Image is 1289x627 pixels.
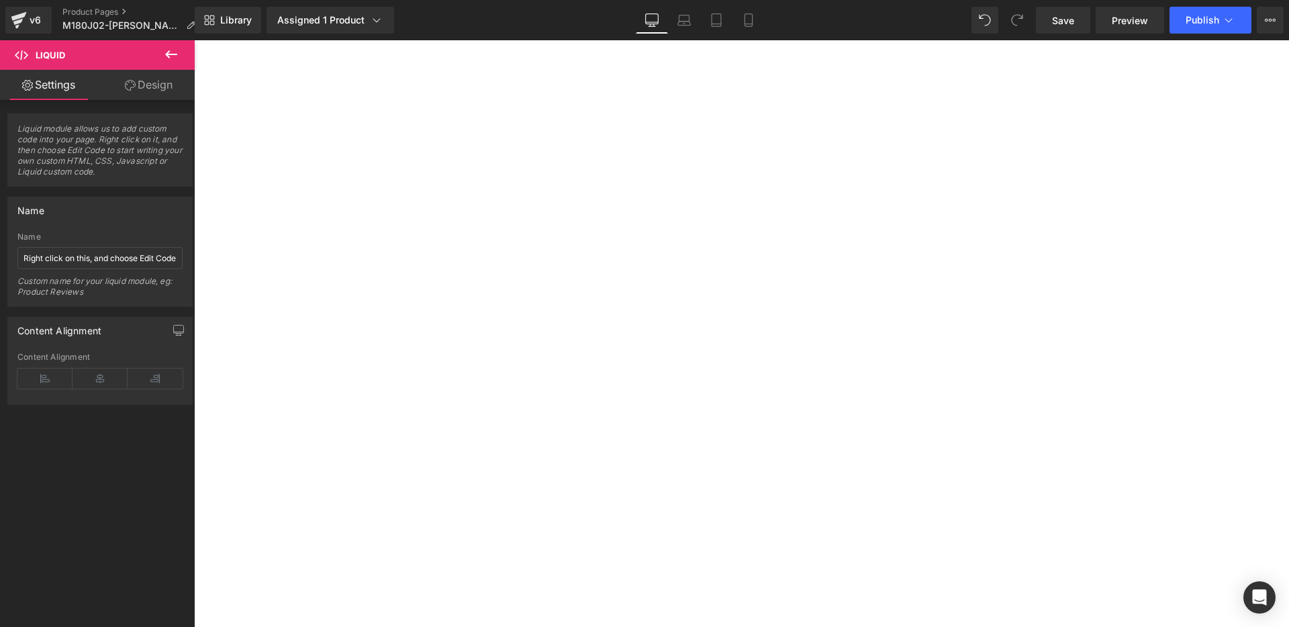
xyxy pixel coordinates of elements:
span: M180J02-[PERSON_NAME] [62,20,181,31]
a: v6 [5,7,52,34]
span: Library [220,14,252,26]
a: Preview [1096,7,1164,34]
button: Publish [1169,7,1251,34]
a: Mobile [732,7,765,34]
a: Desktop [636,7,668,34]
div: v6 [27,11,44,29]
button: More [1257,7,1284,34]
div: Name [17,232,183,242]
a: Design [100,70,197,100]
button: Redo [1004,7,1031,34]
a: Tablet [700,7,732,34]
a: Product Pages [62,7,206,17]
span: Preview [1112,13,1148,28]
div: Name [17,197,44,216]
iframe: To enrich screen reader interactions, please activate Accessibility in Grammarly extension settings [194,40,1289,627]
span: Liquid module allows us to add custom code into your page. Right click on it, and then choose Edi... [17,124,183,186]
span: Liquid [36,50,65,60]
div: Custom name for your liquid module, eg: Product Reviews [17,276,183,306]
div: Content Alignment [17,352,183,362]
div: Open Intercom Messenger [1243,581,1276,614]
div: Content Alignment [17,318,101,336]
div: Assigned 1 Product [277,13,383,27]
a: New Library [195,7,261,34]
span: Save [1052,13,1074,28]
span: Publish [1186,15,1219,26]
a: Laptop [668,7,700,34]
button: Undo [971,7,998,34]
